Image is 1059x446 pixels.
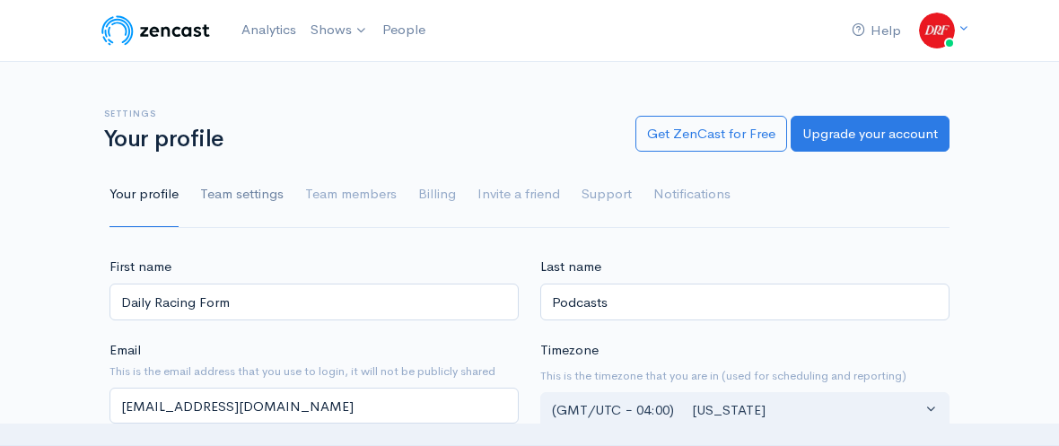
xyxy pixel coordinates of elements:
img: ... [919,13,955,48]
h1: Your profile [104,127,614,153]
input: First name [109,284,519,320]
a: Shows [303,11,375,50]
input: name@example.com [109,388,519,424]
a: Get ZenCast for Free [635,116,787,153]
label: Last name [540,257,601,277]
a: Support [582,162,632,227]
a: Invite a friend [477,162,560,227]
small: This is the email address that you use to login, it will not be publicly shared [109,363,519,380]
a: Analytics [234,11,303,49]
a: Team settings [200,162,284,227]
a: Your profile [109,162,179,227]
button: (GMT/UTC − 04:00) New York [540,392,950,429]
a: Help [845,12,908,50]
div: (GMT/UTC − 04:00) [US_STATE] [552,400,922,421]
a: Team members [305,162,397,227]
a: People [375,11,433,49]
a: Upgrade your account [791,116,950,153]
small: This is the timezone that you are in (used for scheduling and reporting) [540,367,950,385]
a: Billing [418,162,456,227]
input: Last name [540,284,950,320]
a: Notifications [653,162,731,227]
h6: Settings [104,109,614,118]
label: Timezone [540,340,599,361]
label: Email [109,340,141,361]
img: ZenCast Logo [99,13,213,48]
label: First name [109,257,171,277]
